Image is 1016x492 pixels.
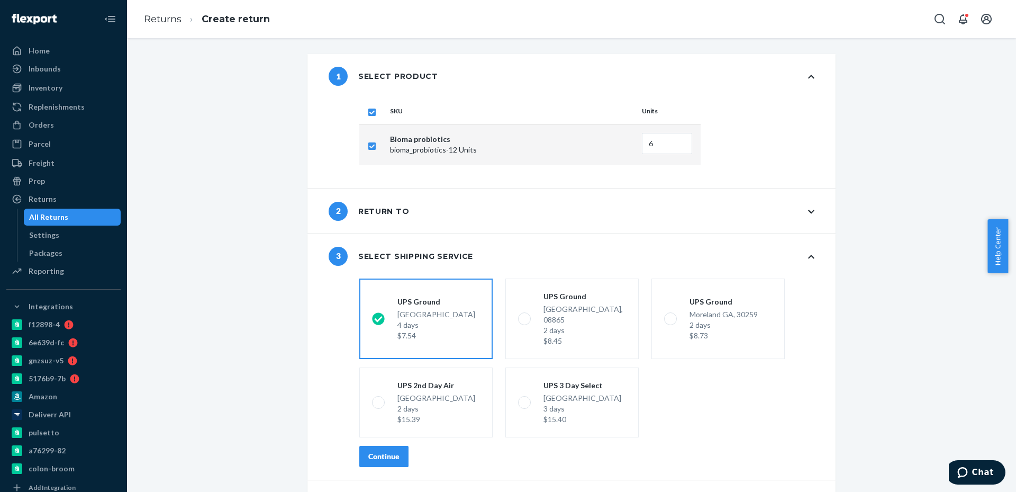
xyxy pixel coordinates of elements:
div: [GEOGRAPHIC_DATA], 08865 [543,304,626,346]
a: Amazon [6,388,121,405]
a: All Returns [24,209,121,226]
a: Prep [6,173,121,190]
div: 4 days [397,320,475,330]
a: Inbounds [6,60,121,77]
div: 2 days [690,320,758,330]
div: Freight [29,158,55,168]
div: 2 days [543,325,626,336]
div: Deliverr API [29,409,71,420]
div: Reporting [29,266,64,276]
a: Home [6,42,121,59]
button: Open notifications [952,8,974,30]
div: UPS Ground [543,291,626,302]
p: Bioma probiotics [390,134,633,145]
input: Enter quantity [642,133,692,154]
div: Moreland GA, 30259 [690,309,758,341]
button: Continue [359,446,409,467]
div: Settings [29,230,59,240]
p: bioma_probiotics - 12 Units [390,145,633,155]
div: UPS Ground [397,297,475,307]
a: Settings [24,227,121,244]
span: 2 [329,202,348,221]
div: $7.54 [397,330,475,341]
div: $8.73 [690,330,758,341]
div: Inbounds [29,64,61,74]
div: $8.45 [543,336,626,346]
a: a76299-82 [6,442,121,459]
button: Help Center [987,219,1008,273]
a: Returns [144,13,182,25]
button: Close Navigation [99,8,121,30]
ol: breadcrumbs [135,4,278,35]
div: [GEOGRAPHIC_DATA] [397,309,475,341]
div: $15.40 [543,414,621,425]
th: SKU [386,99,638,124]
div: Parcel [29,139,51,149]
a: f12898-4 [6,316,121,333]
div: Return to [329,202,409,221]
th: Units [638,99,701,124]
div: pulsetto [29,427,59,438]
div: Add Integration [29,483,76,492]
div: 5176b9-7b [29,373,66,384]
a: Reporting [6,263,121,280]
button: Open Search Box [929,8,950,30]
div: Select product [329,67,438,86]
div: colon-broom [29,463,75,474]
div: Returns [29,194,57,204]
div: UPS 2nd Day Air [397,380,475,391]
div: Home [29,46,50,56]
div: [GEOGRAPHIC_DATA] [397,393,475,425]
div: gnzsuz-v5 [29,355,63,366]
div: f12898-4 [29,319,60,330]
div: Packages [29,248,62,258]
a: Packages [24,245,121,262]
div: a76299-82 [29,445,66,456]
div: UPS Ground [690,297,758,307]
a: gnzsuz-v5 [6,352,121,369]
a: pulsetto [6,424,121,441]
a: Deliverr API [6,406,121,423]
div: 2 days [397,404,475,414]
a: colon-broom [6,460,121,477]
a: Inventory [6,79,121,96]
div: Integrations [29,301,73,312]
div: 3 days [543,404,621,414]
div: Continue [368,451,400,462]
span: 1 [329,67,348,86]
div: Prep [29,176,45,186]
a: Returns [6,191,121,208]
a: Parcel [6,136,121,153]
div: All Returns [29,212,68,222]
div: [GEOGRAPHIC_DATA] [543,393,621,425]
div: Inventory [29,83,62,93]
img: Flexport logo [12,14,57,24]
div: Amazon [29,391,57,402]
div: UPS 3 Day Select [543,380,621,391]
div: $15.39 [397,414,475,425]
button: Integrations [6,298,121,315]
a: Freight [6,155,121,172]
button: Open account menu [976,8,997,30]
a: Orders [6,117,121,133]
a: 5176b9-7b [6,370,121,387]
a: 6e639d-fc [6,334,121,351]
iframe: Opens a widget where you can chat to one of our agents [949,460,1005,487]
span: 3 [329,247,348,266]
div: 6e639d-fc [29,337,64,348]
div: Replenishments [29,102,85,112]
a: Replenishments [6,99,121,115]
div: Orders [29,120,54,130]
a: Create return [202,13,270,25]
div: Select shipping service [329,247,473,266]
